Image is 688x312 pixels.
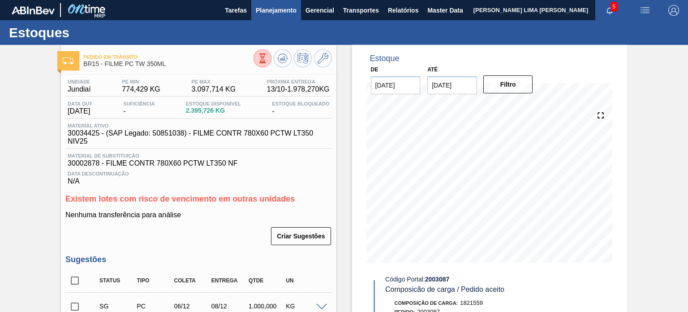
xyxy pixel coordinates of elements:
span: 774,429 KG [122,85,160,93]
span: Unidade [68,79,91,84]
div: 08/12/2025 [209,303,250,310]
div: Coleta [172,277,213,284]
img: Logout [668,5,679,16]
button: Atualizar Gráfico [274,49,292,67]
img: Ícone [63,57,74,64]
span: Gerencial [305,5,334,16]
div: Sugestão Criada [97,303,138,310]
div: Tipo [134,277,175,284]
span: 13/10 - 1.978,270 KG [267,85,330,93]
button: Criar Sugestões [271,227,331,245]
div: Estoque [370,54,400,63]
div: 1.000,000 [246,303,287,310]
span: BR15 - FILME PC TW 350ML [83,61,253,67]
div: - [121,101,157,115]
span: Transportes [343,5,379,16]
strong: 2003087 [425,276,450,283]
span: 5 [611,2,617,12]
span: Composição de Carga : [395,300,458,306]
span: Material de Substituição [68,153,329,158]
div: UN [284,277,324,284]
span: 1821559 [460,299,483,306]
span: 3.097,714 KG [191,85,236,93]
span: Planejamento [256,5,297,16]
label: Até [427,66,438,73]
span: Master Data [427,5,463,16]
img: userActions [640,5,650,16]
span: Existem lotes com risco de vencimento em outras unidades [65,194,295,203]
div: Criar Sugestões [272,226,331,246]
span: Material ativo [68,123,334,128]
div: Pedido de Compra [134,303,175,310]
span: Estoque Disponível [186,101,241,106]
span: Próxima Entrega [267,79,330,84]
label: De [371,66,378,73]
span: Composicão de carga / Pedido aceito [385,286,504,293]
span: Suficiência [123,101,155,106]
button: Visão Geral dos Estoques [254,49,271,67]
span: Data out [68,101,92,106]
span: 30002878 - FILME CONTR 780X60 PCTW LT350 NF [68,159,329,167]
div: N/A [65,167,331,185]
span: PE MAX [191,79,236,84]
button: Programar Estoque [294,49,312,67]
p: Nenhuma transferência para análise [65,211,331,219]
h1: Estoques [9,27,168,38]
span: Jundiaí [68,85,91,93]
span: [DATE] [68,107,92,115]
span: Estoque Bloqueado [272,101,329,106]
div: Qtde [246,277,287,284]
span: Tarefas [225,5,247,16]
button: Notificações [595,4,624,17]
button: Filtro [483,75,533,93]
div: 06/12/2025 [172,303,213,310]
input: dd/mm/yyyy [427,76,477,94]
div: Entrega [209,277,250,284]
span: PE MIN [122,79,160,84]
span: 2.395,726 KG [186,107,241,114]
input: dd/mm/yyyy [371,76,421,94]
span: Relatórios [388,5,418,16]
div: KG [284,303,324,310]
span: 30034425 - (SAP Legado: 50851038) - FILME CONTR 780X60 PCTW LT350 NIV25 [68,129,334,145]
span: Data Descontinuação [68,171,329,176]
div: Status [97,277,138,284]
span: Pedido em Trânsito [83,54,253,60]
div: - [270,101,331,115]
div: Código Portal: [385,276,598,283]
h3: Sugestões [65,255,331,264]
button: Ir ao Master Data / Geral [314,49,332,67]
img: TNhmsLtSVTkK8tSr43FrP2fwEKptu5GPRR3wAAAABJRU5ErkJggg== [12,6,55,14]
